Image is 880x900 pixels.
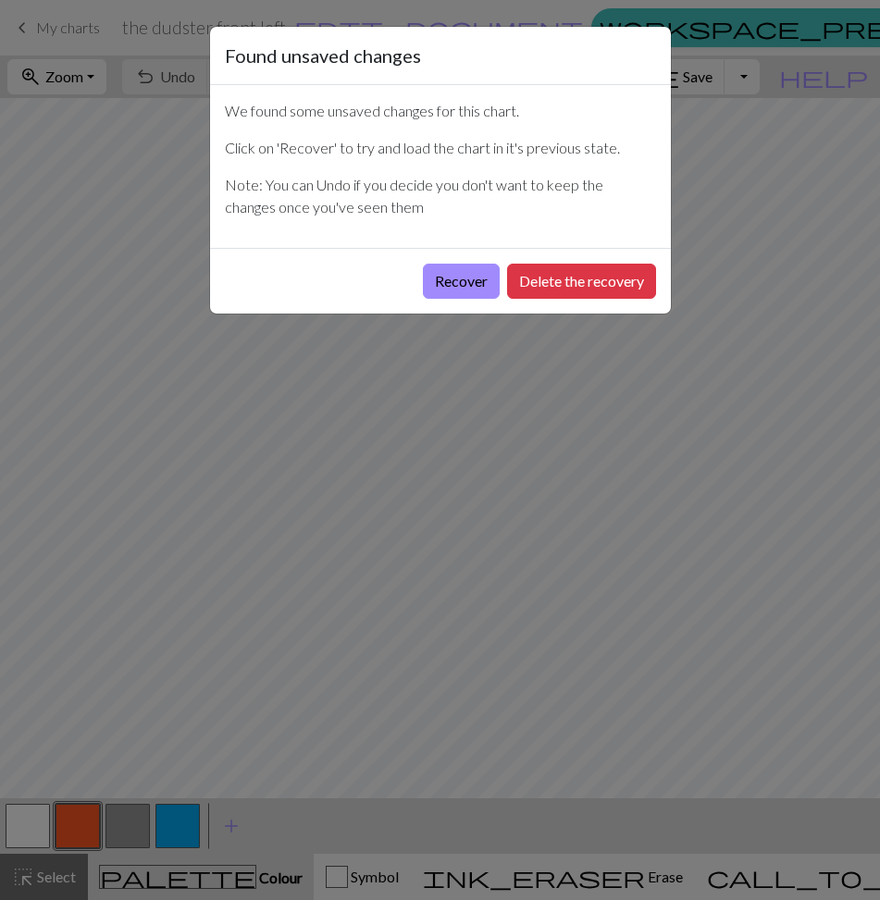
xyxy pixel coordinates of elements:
[225,42,421,69] h5: Found unsaved changes
[507,264,656,299] button: Delete the recovery
[225,100,656,122] p: We found some unsaved changes for this chart.
[225,137,656,159] p: Click on 'Recover' to try and load the chart in it's previous state.
[225,174,656,218] p: Note: You can Undo if you decide you don't want to keep the changes once you've seen them
[423,264,500,299] button: Recover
